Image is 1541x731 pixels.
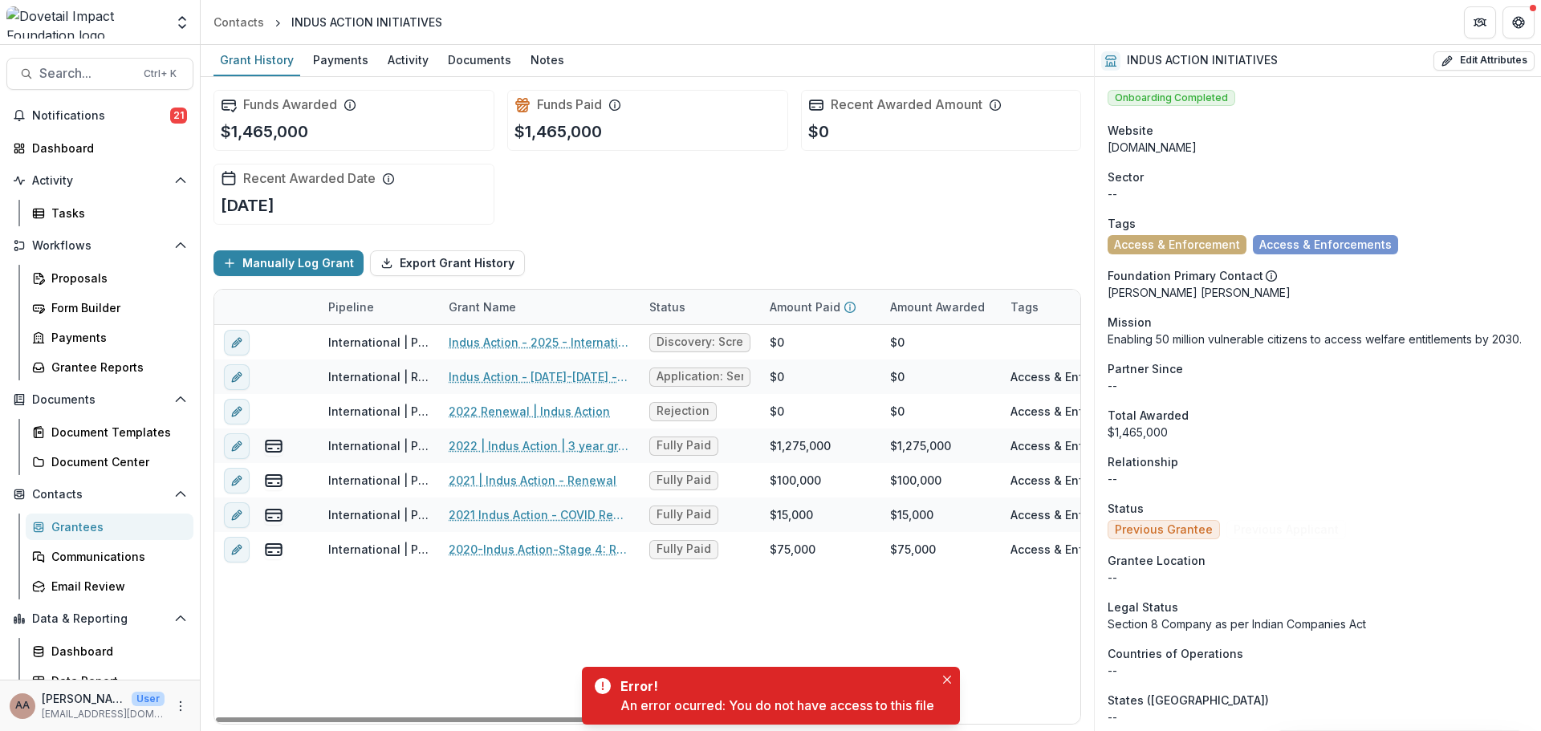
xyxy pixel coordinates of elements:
[6,135,193,161] a: Dashboard
[1010,403,1112,420] div: Access & Enforcements
[770,437,831,454] div: $1,275,000
[140,65,180,83] div: Ctrl + K
[328,437,429,454] div: International | Prospects Pipeline
[32,140,181,156] div: Dashboard
[1010,541,1112,558] div: Access & Enforcements
[6,481,193,507] button: Open Contacts
[6,606,193,632] button: Open Data & Reporting
[880,290,1001,324] div: Amount Awarded
[307,48,375,71] div: Payments
[524,48,571,71] div: Notes
[1108,284,1528,301] p: [PERSON_NAME] [PERSON_NAME]
[51,424,181,441] div: Document Templates
[1001,290,1121,324] div: Tags
[1108,331,1528,347] p: Enabling 50 million vulnerable citizens to access welfare entitlements by 2030.
[1108,169,1144,185] span: Sector
[1114,238,1240,252] span: Access & Enforcement
[319,290,439,324] div: Pipeline
[808,120,829,144] p: $0
[32,393,168,407] span: Documents
[770,403,784,420] div: $0
[264,471,283,490] button: view-payments
[937,670,957,689] button: Close
[1001,298,1048,315] div: Tags
[51,205,181,221] div: Tasks
[770,334,784,351] div: $0
[831,97,982,112] h2: Recent Awarded Amount
[171,6,193,39] button: Open entity switcher
[640,290,760,324] div: Status
[243,97,337,112] h2: Funds Awarded
[657,542,711,556] span: Fully Paid
[328,541,429,558] div: International | Prospects Pipeline
[1108,645,1243,662] span: Countries of Operations
[6,103,193,128] button: Notifications21
[224,330,250,355] button: edit
[51,359,181,376] div: Grantee Reports
[26,449,193,475] a: Document Center
[537,97,602,112] h2: Funds Paid
[32,488,168,502] span: Contacts
[657,335,743,349] span: Discovery: Screening
[760,290,880,324] div: Amount Paid
[26,354,193,380] a: Grantee Reports
[213,45,300,76] a: Grant History
[26,543,193,570] a: Communications
[51,453,181,470] div: Document Center
[890,506,933,523] div: $15,000
[1115,523,1213,537] span: Previous Grantee
[42,690,125,707] p: [PERSON_NAME] [PERSON_NAME]
[170,108,187,124] span: 21
[890,368,905,385] div: $0
[51,578,181,595] div: Email Review
[6,58,193,90] button: Search...
[26,668,193,694] a: Data Report
[1108,377,1528,394] p: --
[51,548,181,565] div: Communications
[441,48,518,71] div: Documents
[42,707,165,721] p: [EMAIL_ADDRESS][DOMAIN_NAME]
[213,250,364,276] button: Manually Log Grant
[1502,6,1535,39] button: Get Help
[657,473,711,487] span: Fully Paid
[224,502,250,528] button: edit
[171,696,190,716] button: More
[6,168,193,193] button: Open Activity
[328,403,429,420] div: International | Prospects Pipeline
[1010,472,1112,489] div: Access & Enforcements
[221,193,274,217] p: [DATE]
[39,66,134,81] span: Search...
[1127,54,1278,67] h2: INDUS ACTION INITIATIVES
[26,265,193,291] a: Proposals
[32,109,170,123] span: Notifications
[328,472,429,489] div: International | Prospects Pipeline
[657,404,710,418] span: Rejection
[51,672,181,689] div: Data Report
[439,290,640,324] div: Grant Name
[1108,692,1269,709] span: States ([GEOGRAPHIC_DATA])
[890,541,936,558] div: $75,000
[328,506,429,523] div: International | Prospects Pipeline
[26,324,193,351] a: Payments
[890,437,951,454] div: $1,275,000
[449,403,610,420] a: 2022 Renewal | Indus Action
[1108,470,1528,487] p: --
[640,298,695,315] div: Status
[441,45,518,76] a: Documents
[264,540,283,559] button: view-payments
[524,45,571,76] a: Notes
[328,334,429,351] div: International | Prospects Pipeline
[880,298,994,315] div: Amount Awarded
[657,508,711,522] span: Fully Paid
[1108,552,1206,569] span: Grantee Location
[1108,569,1528,586] p: --
[449,437,630,454] a: 2022 | Indus Action | 3 year grant SURGE | Year 1
[1108,424,1528,441] div: $1,465,000
[439,298,526,315] div: Grant Name
[890,403,905,420] div: $0
[224,537,250,562] button: edit
[26,294,193,321] a: Form Builder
